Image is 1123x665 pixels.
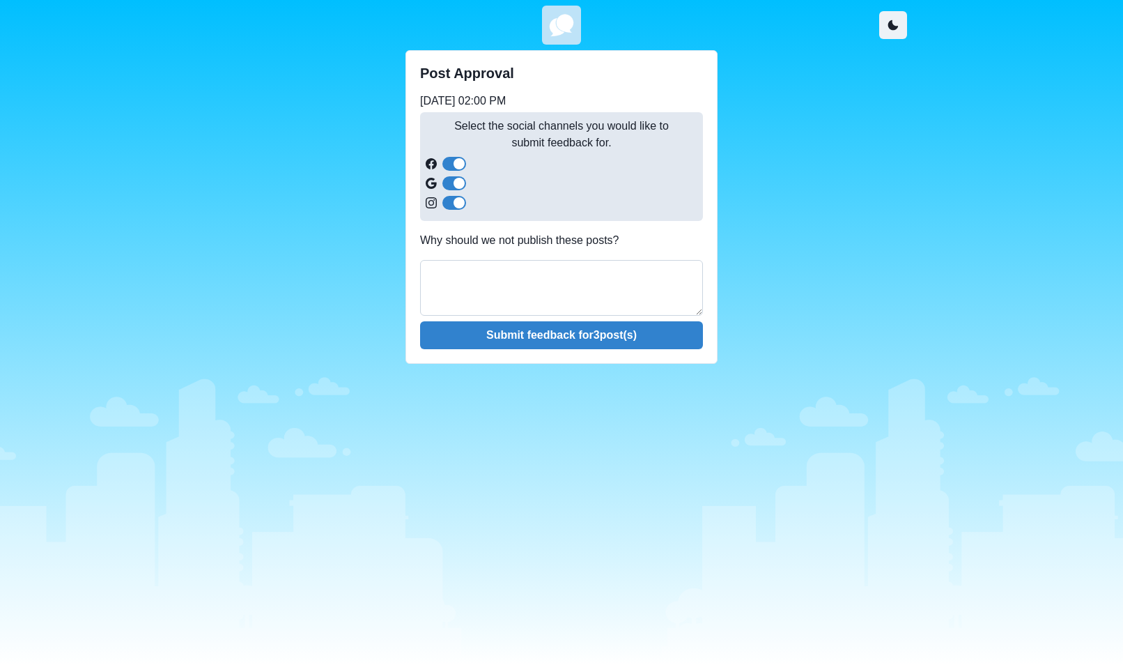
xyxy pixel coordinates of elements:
p: Why should we not publish these posts? [420,232,703,249]
h2: Post Approval [420,65,703,82]
img: u8dYElcwoIgCIIgCIIgCIIgCIIgCIIgCIIgCIIgCIIgCIIgCIIgCIIgCIIgCIIgCIKgBfgfhTKg+uHK8RYAAAAASUVORK5CYII= [545,8,578,42]
p: Select the social channels you would like to submit feedback for. [426,118,697,151]
p: [DATE] 02:00 PM [420,93,703,109]
button: Toggle Mode [879,11,907,39]
button: Submit feedback for3post(s) [420,321,703,349]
